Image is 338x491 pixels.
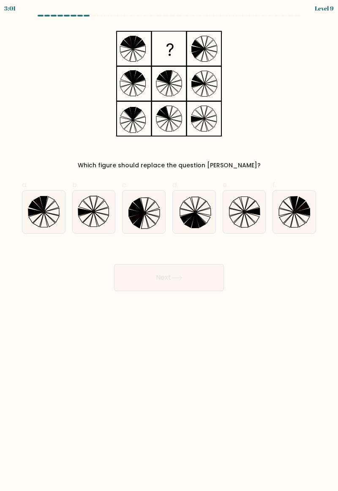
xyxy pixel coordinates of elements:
div: 3:01 [4,4,16,13]
span: b. [72,180,78,190]
span: f. [273,180,276,190]
span: c. [122,180,128,190]
span: a. [22,180,27,190]
span: d. [172,180,178,190]
div: Which figure should replace the question [PERSON_NAME]? [27,161,311,170]
button: Next [114,264,224,291]
span: e. [223,180,228,190]
div: Level 9 [315,4,334,13]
